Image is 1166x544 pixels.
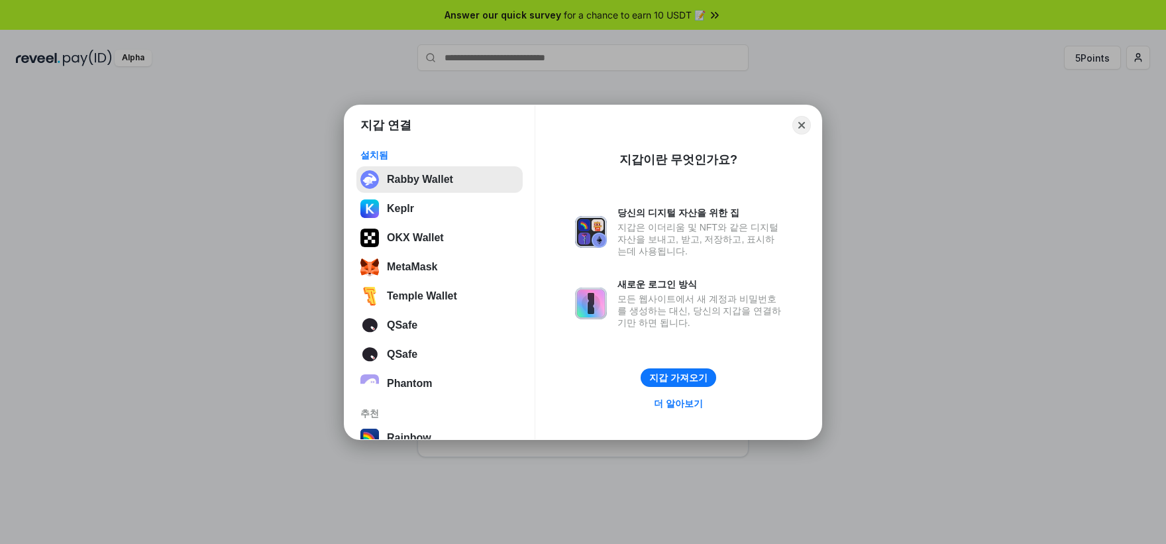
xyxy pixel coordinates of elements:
div: Temple Wallet [387,290,457,302]
button: Close [792,116,811,135]
img: svg+xml;base64,PD94bWwgdmVyc2lvbj0iMS4wIiBlbmNvZGluZz0iVVRGLTgiPz4KPHN2ZyB2ZXJzaW9uPSIxLjEiIHhtbG... [360,345,379,364]
img: svg+xml;base64,PHN2ZyB3aWR0aD0iMzIiIGhlaWdodD0iMzIiIHZpZXdCb3g9IjAgMCAzMiAzMiIgZmlsbD0ibm9uZSIgeG... [360,170,379,189]
div: QSafe [387,319,417,331]
button: QSafe [356,341,523,368]
button: Rabby Wallet [356,166,523,193]
a: 더 알아보기 [646,395,711,412]
button: QSafe [356,312,523,339]
div: Phantom [387,378,432,390]
img: svg+xml;base64,PD94bWwgdmVyc2lvbj0iMS4wIiBlbmNvZGluZz0iVVRGLTgiPz4KPHN2ZyB2ZXJzaW9uPSIxLjEiIHhtbG... [360,316,379,335]
img: svg+xml;base64,PHN2ZyB3aWR0aD0iODAiIGhlaWdodD0iODAiIHZpZXdCb3g9IjAgMCA4MCA4MCIgZmlsbD0ibm9uZSIgeG... [360,287,379,305]
img: ByMCUfJCc2WaAAAAAElFTkSuQmCC [360,199,379,218]
div: OKX Wallet [387,232,444,244]
button: OKX Wallet [356,225,523,251]
img: epq2vO3P5aLWl15yRS7Q49p1fHTx2Sgh99jU3kfXv7cnPATIVQHAx5oQs66JWv3SWEjHOsb3kKgmE5WNBxBId7C8gm8wEgOvz... [360,374,379,393]
div: 모든 웹사이트에서 새 계정과 비밀번호를 생성하는 대신, 당신의 지갑을 연결하기만 하면 됩니다. [617,293,782,329]
div: Rabby Wallet [387,174,453,186]
div: QSafe [387,349,417,360]
button: MetaMask [356,254,523,280]
div: 당신의 디지털 자산을 위한 집 [617,207,782,219]
div: 새로운 로그인 방식 [617,278,782,290]
button: Phantom [356,370,523,397]
div: Keplr [387,203,414,215]
img: svg+xml;base64,PHN2ZyB3aWR0aD0iMzUiIGhlaWdodD0iMzQiIHZpZXdCb3g9IjAgMCAzNSAzNCIgZmlsbD0ibm9uZSIgeG... [360,258,379,276]
img: svg+xml,%3Csvg%20xmlns%3D%22http%3A%2F%2Fwww.w3.org%2F2000%2Fsvg%22%20fill%3D%22none%22%20viewBox... [575,216,607,248]
div: 더 알아보기 [654,398,703,409]
div: 지갑이란 무엇인가요? [619,152,737,168]
button: 지갑 가져오기 [641,368,716,387]
h1: 지갑 연결 [360,117,411,133]
button: Keplr [356,195,523,222]
div: MetaMask [387,261,437,273]
img: 5VZ71FV6L7PA3gg3tXrdQ+DgLhC+75Wq3no69P3MC0NFQpx2lL04Ql9gHK1bRDjsSBIvScBnDTk1WrlGIZBorIDEYJj+rhdgn... [360,229,379,247]
button: Temple Wallet [356,283,523,309]
button: Rainbow [356,425,523,451]
div: 지갑 가져오기 [649,372,708,384]
div: 추천 [360,408,519,419]
div: 지갑은 이더리움 및 NFT와 같은 디지털 자산을 보내고, 받고, 저장하고, 표시하는데 사용됩니다. [617,221,782,257]
div: 설치됨 [360,149,519,161]
img: svg+xml,%3Csvg%20width%3D%22120%22%20height%3D%22120%22%20viewBox%3D%220%200%20120%20120%22%20fil... [360,429,379,447]
img: svg+xml,%3Csvg%20xmlns%3D%22http%3A%2F%2Fwww.w3.org%2F2000%2Fsvg%22%20fill%3D%22none%22%20viewBox... [575,288,607,319]
div: Rainbow [387,432,431,444]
